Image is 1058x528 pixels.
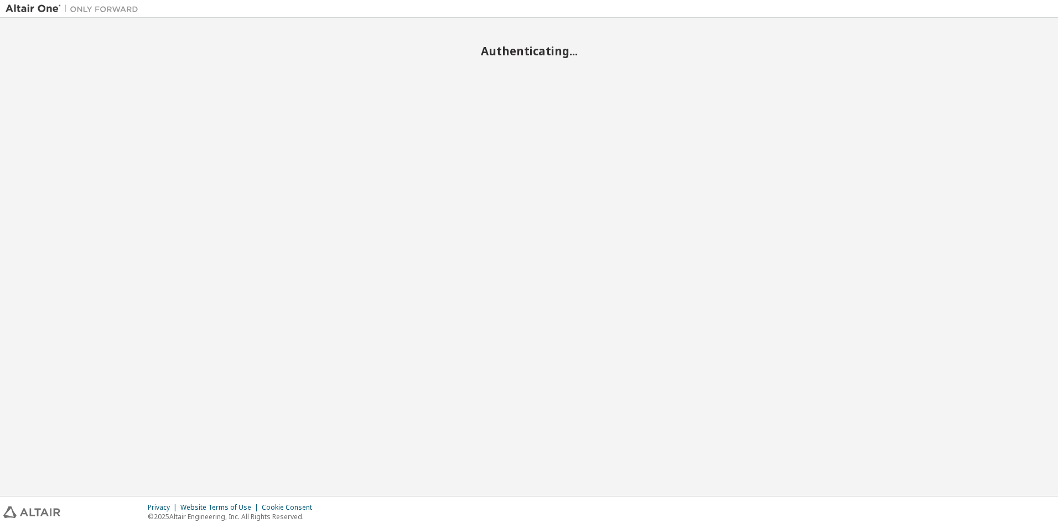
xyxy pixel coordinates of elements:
img: Altair One [6,3,144,14]
p: © 2025 Altair Engineering, Inc. All Rights Reserved. [148,512,319,521]
div: Cookie Consent [262,503,319,512]
img: altair_logo.svg [3,506,60,518]
h2: Authenticating... [6,44,1052,58]
div: Website Terms of Use [180,503,262,512]
div: Privacy [148,503,180,512]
